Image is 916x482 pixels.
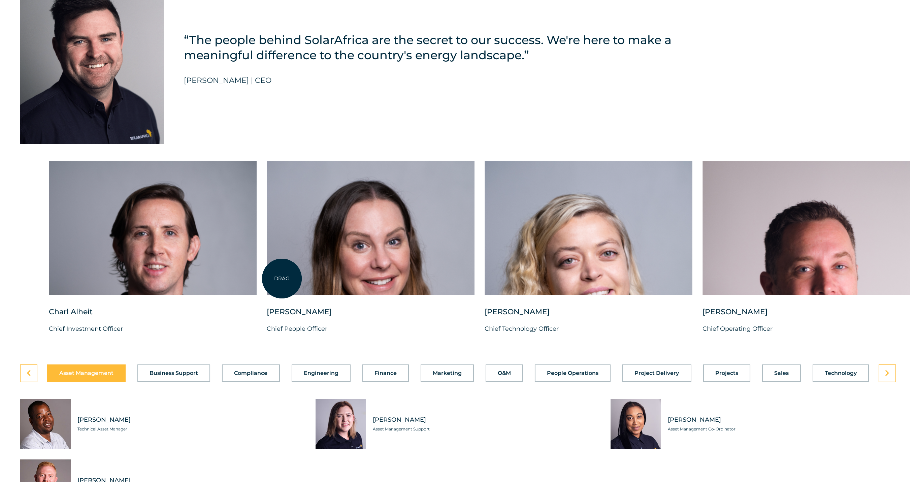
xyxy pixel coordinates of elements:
span: [PERSON_NAME] [77,416,305,424]
div: [PERSON_NAME] [702,307,910,324]
span: Projects [715,371,738,376]
span: [PERSON_NAME] [373,416,601,424]
p: Chief Investment Officer [49,324,257,334]
div: [PERSON_NAME] [267,307,475,324]
span: O&M [498,371,511,376]
span: Compliance [234,371,267,376]
p: Chief Technology Officer [485,324,692,334]
span: Engineering [304,371,338,376]
p: Chief People Officer [267,324,475,334]
span: Sales [774,371,789,376]
span: People Operations [547,371,598,376]
p: Chief Operating Officer [702,324,910,334]
span: [PERSON_NAME] [668,416,896,424]
span: Marketing [433,371,462,376]
span: Technical Asset Manager [77,426,305,432]
div: Charl Alheit [49,307,257,324]
div: [PERSON_NAME] [485,307,692,324]
span: Business Support [150,371,198,376]
span: Asset Management Support [373,426,601,432]
h5: “The people behind SolarAfrica are the secret to our success. We're here to make a meaningful dif... [184,32,700,63]
h5: [PERSON_NAME] | CEO [184,76,271,85]
span: Project Delivery [634,371,679,376]
span: Technology [825,371,857,376]
span: Finance [374,371,397,376]
span: Asset Management [59,371,113,376]
span: Asset Management Co-Ordinator [668,426,896,432]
